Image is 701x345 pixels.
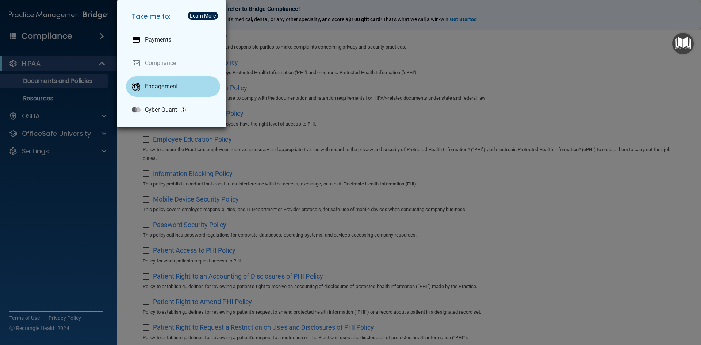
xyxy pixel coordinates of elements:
div: Learn More [190,13,216,18]
p: Cyber Quant [145,106,177,114]
button: Learn More [188,12,218,20]
a: Cyber Quant [126,100,220,120]
p: Payments [145,36,171,43]
h5: Take me to: [126,6,220,27]
a: Payments [126,30,220,50]
a: Compliance [126,53,220,73]
button: Open Resource Center [672,33,694,54]
a: Engagement [126,76,220,97]
p: Engagement [145,83,178,90]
